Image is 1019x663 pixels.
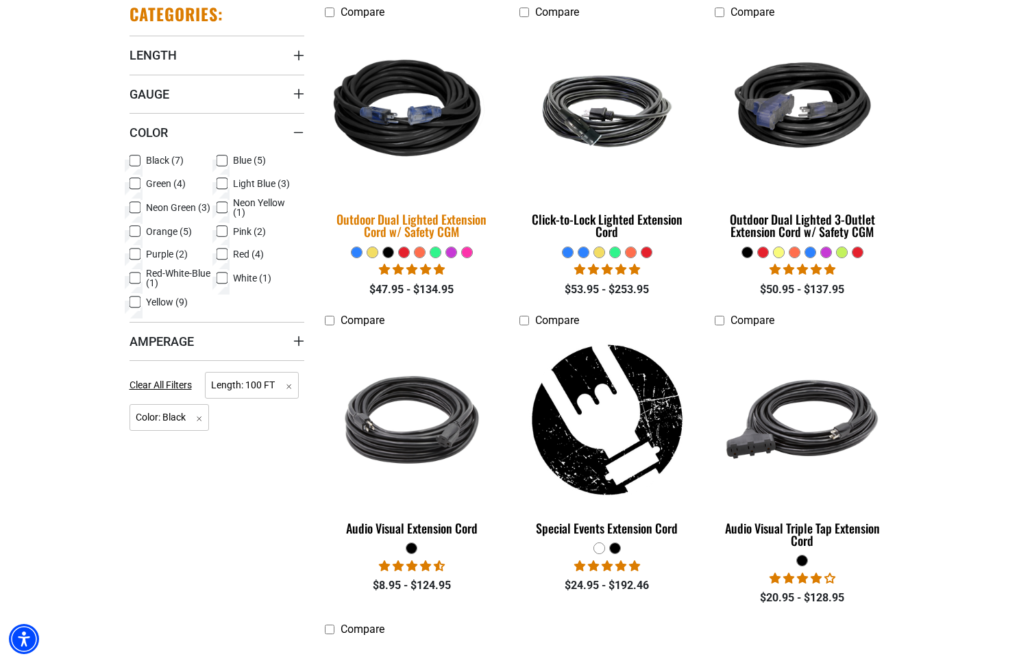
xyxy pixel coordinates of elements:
div: Accessibility Menu [9,624,39,654]
a: black Audio Visual Extension Cord [325,334,500,542]
summary: Amperage [130,322,304,360]
a: black Special Events Extension Cord [519,334,694,542]
span: Green (4) [146,179,186,188]
div: $47.95 - $134.95 [325,282,500,298]
span: Length: 100 FT [205,372,299,399]
span: Length [130,47,177,63]
img: black [716,340,889,498]
span: Black (7) [146,155,184,165]
span: 4.87 stars [574,263,640,276]
div: Click-to-Lock Lighted Extension Cord [519,213,694,238]
span: Purple (2) [146,249,188,259]
span: Light Blue (3) [233,179,290,188]
div: $50.95 - $137.95 [715,282,889,298]
a: Length: 100 FT [205,378,299,391]
a: black Outdoor Dual Lighted 3-Outlet Extension Cord w/ Safety CGM [715,25,889,246]
span: Color [130,125,168,140]
span: White (1) [233,273,271,283]
span: Pink (2) [233,227,266,236]
span: Red-White-Blue (1) [146,268,212,288]
summary: Color [130,113,304,151]
summary: Length [130,36,304,74]
div: $20.95 - $128.95 [715,590,889,606]
img: black [521,340,693,498]
span: Neon Yellow (1) [233,198,299,217]
span: Compare [341,5,384,18]
span: 3.75 stars [770,572,835,585]
img: black [716,32,889,190]
span: Color: Black [130,404,210,431]
summary: Gauge [130,75,304,113]
span: Blue (5) [233,155,266,165]
span: 4.80 stars [770,263,835,276]
span: Yellow (9) [146,297,188,307]
div: $24.95 - $192.46 [519,577,694,594]
span: Compare [535,5,579,18]
div: $53.95 - $253.95 [519,282,694,298]
span: Compare [731,314,774,327]
span: 4.81 stars [379,263,445,276]
div: $8.95 - $124.95 [325,577,500,594]
span: Compare [731,5,774,18]
span: Compare [341,623,384,636]
a: Black Outdoor Dual Lighted Extension Cord w/ Safety CGM [325,25,500,246]
span: Neon Green (3) [146,203,210,212]
a: Color: Black [130,410,210,423]
img: Black [316,23,508,199]
span: Red (4) [233,249,264,259]
span: Amperage [130,334,194,349]
div: Audio Visual Extension Cord [325,522,500,534]
div: Audio Visual Triple Tap Extension Cord [715,522,889,547]
span: 4.70 stars [379,560,445,573]
span: Orange (5) [146,227,192,236]
span: Gauge [130,86,169,102]
a: Clear All Filters [130,378,197,392]
h2: Categories: [130,3,224,25]
img: black [326,340,498,498]
div: Special Events Extension Cord [519,522,694,534]
a: black Audio Visual Triple Tap Extension Cord [715,334,889,555]
img: black [521,58,693,164]
span: 5.00 stars [574,560,640,573]
div: Outdoor Dual Lighted 3-Outlet Extension Cord w/ Safety CGM [715,213,889,238]
span: Compare [341,314,384,327]
span: Compare [535,314,579,327]
div: Outdoor Dual Lighted Extension Cord w/ Safety CGM [325,213,500,238]
span: Clear All Filters [130,379,192,390]
a: black Click-to-Lock Lighted Extension Cord [519,25,694,246]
